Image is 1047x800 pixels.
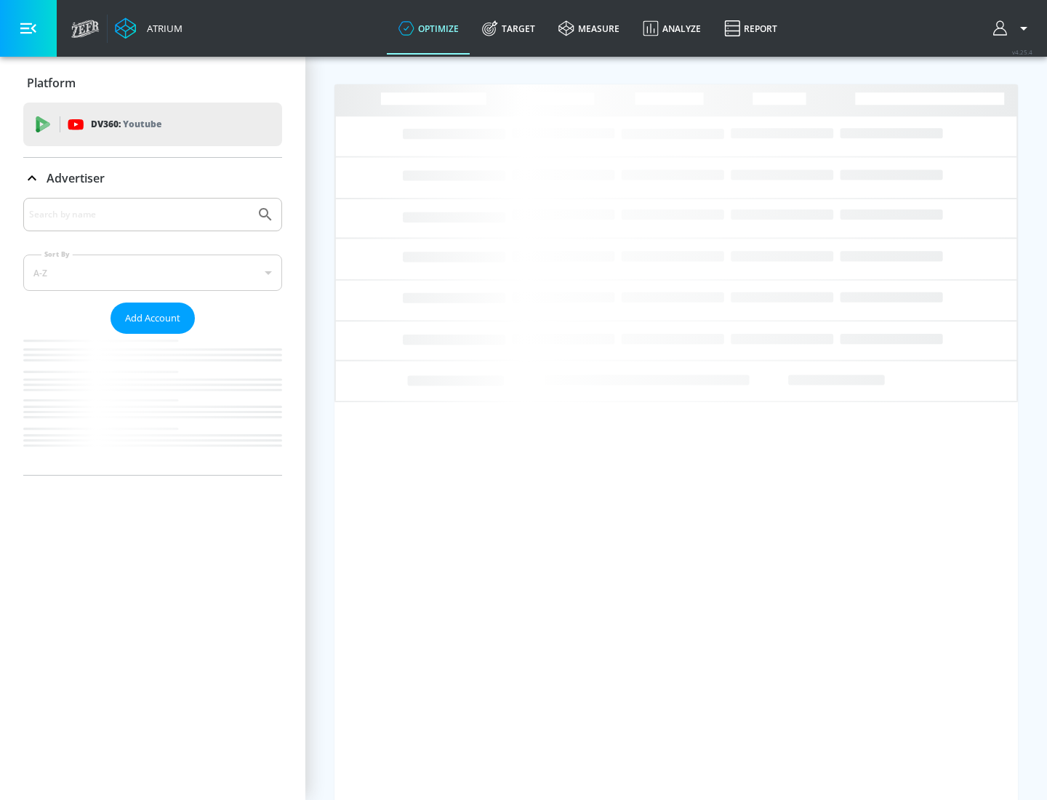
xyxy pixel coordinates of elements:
p: Platform [27,75,76,91]
a: optimize [387,2,470,55]
a: Atrium [115,17,182,39]
a: Analyze [631,2,713,55]
p: Youtube [123,116,161,132]
a: Target [470,2,547,55]
span: Add Account [125,310,180,327]
div: DV360: Youtube [23,103,282,146]
div: Advertiser [23,158,282,199]
div: Atrium [141,22,182,35]
p: DV360: [91,116,161,132]
div: A-Z [23,255,282,291]
a: Report [713,2,789,55]
button: Add Account [111,303,195,334]
nav: list of Advertiser [23,334,282,475]
a: measure [547,2,631,55]
label: Sort By [41,249,73,259]
div: Advertiser [23,198,282,475]
span: v 4.25.4 [1012,48,1032,56]
input: Search by name [29,205,249,224]
p: Advertiser [47,170,105,186]
div: Platform [23,63,282,103]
